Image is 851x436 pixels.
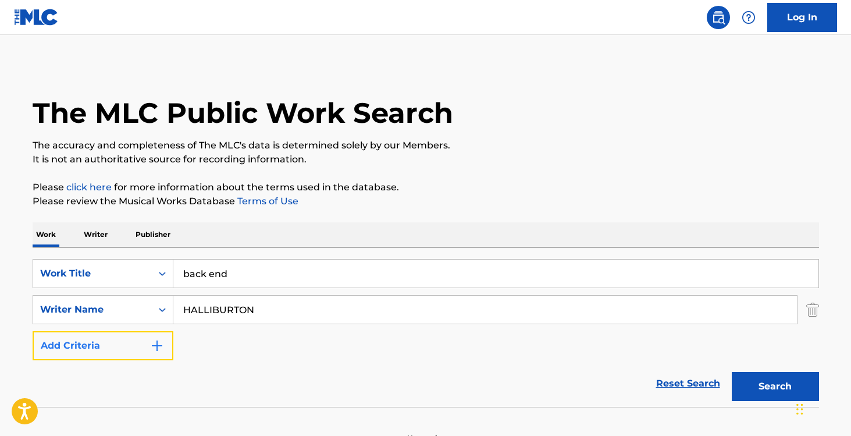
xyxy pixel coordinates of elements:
p: Writer [80,222,111,247]
img: 9d2ae6d4665cec9f34b9.svg [150,339,164,353]
form: Search Form [33,259,819,407]
div: Writer Name [40,303,145,317]
img: search [711,10,725,24]
a: Log In [767,3,837,32]
a: Public Search [707,6,730,29]
p: Publisher [132,222,174,247]
img: MLC Logo [14,9,59,26]
button: Search [732,372,819,401]
iframe: Chat Widget [793,380,851,436]
a: Terms of Use [235,196,298,207]
p: Please review the Musical Works Database [33,194,819,208]
button: Add Criteria [33,331,173,360]
h1: The MLC Public Work Search [33,95,453,130]
div: Drag [796,392,803,427]
a: Reset Search [650,371,726,396]
p: Please for more information about the terms used in the database. [33,180,819,194]
div: Work Title [40,267,145,281]
div: Help [737,6,760,29]
p: Work [33,222,59,247]
img: Delete Criterion [806,295,819,324]
p: The accuracy and completeness of The MLC's data is determined solely by our Members. [33,139,819,153]
img: help [742,10,756,24]
a: click here [66,182,112,193]
p: It is not an authoritative source for recording information. [33,153,819,166]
